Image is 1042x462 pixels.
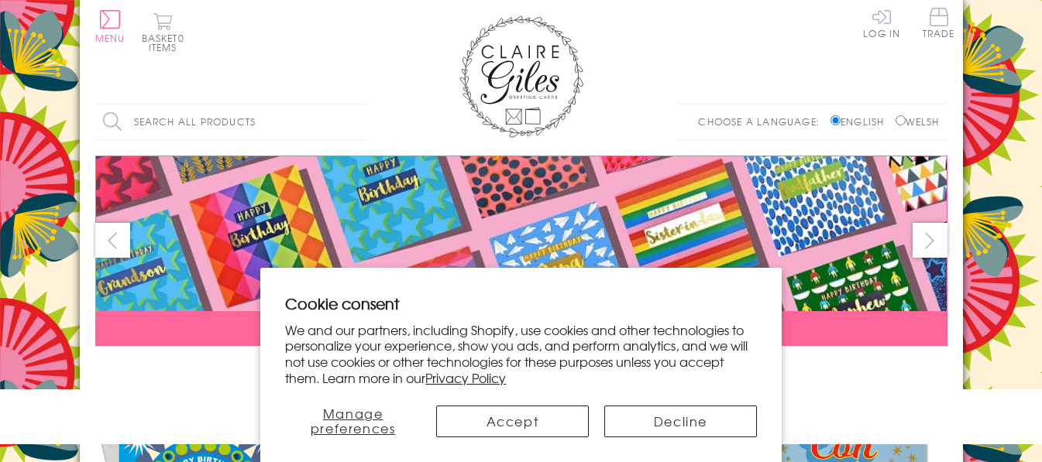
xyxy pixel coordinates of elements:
h2: Cookie consent [285,293,757,314]
img: Claire Giles Greetings Cards [459,15,583,138]
label: English [831,115,892,128]
div: Carousel Pagination [95,358,947,382]
span: Manage preferences [311,404,396,437]
button: Accept [436,406,589,437]
input: Search [351,104,366,139]
input: Welsh [896,115,906,125]
p: We and our partners, including Shopify, use cookies and other technologies to personalize your ex... [285,322,757,386]
button: Manage preferences [285,406,421,437]
button: Decline [604,406,757,437]
a: Trade [923,8,955,41]
button: Menu [95,10,126,43]
button: Basket0 items [142,12,184,52]
button: prev [95,223,130,258]
label: Welsh [896,115,940,128]
a: Privacy Policy [425,368,506,387]
input: English [831,115,841,125]
button: next [913,223,947,258]
span: Trade [923,8,955,38]
p: Choose a language: [698,115,827,128]
input: Search all products [95,104,366,139]
span: Menu [95,31,126,45]
a: Log In [863,8,900,38]
span: 0 items [149,31,184,54]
